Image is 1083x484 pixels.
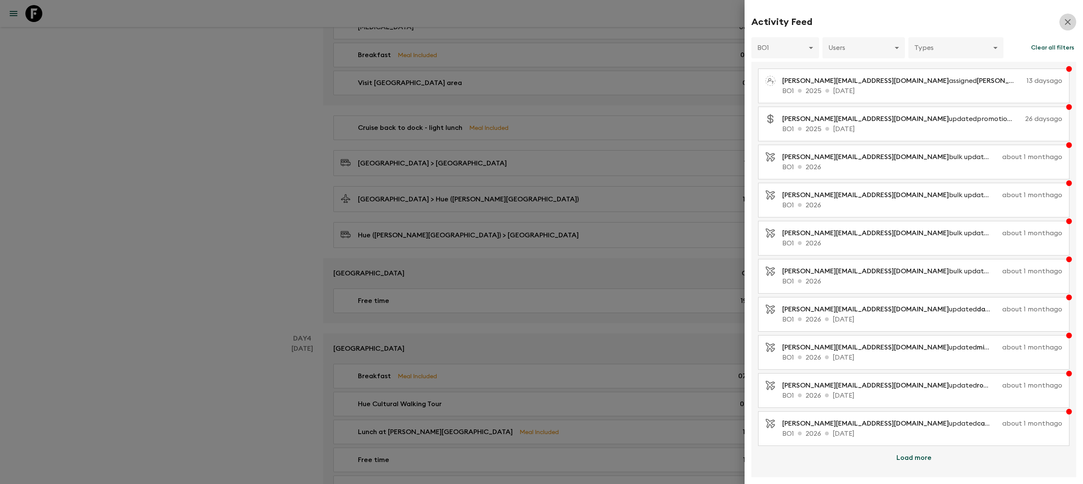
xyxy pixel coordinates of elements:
p: bulk updated [782,266,999,276]
span: [PERSON_NAME][EMAIL_ADDRESS][DOMAIN_NAME] [782,382,949,389]
span: room release days [992,230,1052,236]
span: [PERSON_NAME][EMAIL_ADDRESS][DOMAIN_NAME] [782,192,949,198]
span: capacity [977,420,1006,427]
p: BO1 2026 [DATE] [782,429,1062,439]
p: updated promotional discounts [782,114,1022,124]
span: min to guarantee [977,344,1034,351]
p: BO1 2026 [782,238,1062,248]
span: room release days [977,382,1036,389]
p: BO1 2026 [DATE] [782,314,1062,324]
span: [PERSON_NAME][EMAIL_ADDRESS][DOMAIN_NAME] [782,230,949,236]
p: assigned as a pack leader [782,76,1023,86]
p: about 1 month ago [1002,228,1062,238]
p: about 1 month ago [1002,304,1062,314]
div: Users [822,36,905,60]
span: [PERSON_NAME][EMAIL_ADDRESS][DOMAIN_NAME] [782,115,949,122]
p: about 1 month ago [1002,342,1062,352]
p: updated [782,380,999,390]
span: [PERSON_NAME][EMAIL_ADDRESS][DOMAIN_NAME] [782,306,949,313]
p: bulk updated [782,228,999,238]
p: bulk updated [782,152,999,162]
span: [PERSON_NAME][EMAIL_ADDRESS][DOMAIN_NAME] [782,77,949,84]
p: BO1 2025 [DATE] [782,86,1062,96]
p: BO1 2026 [DATE] [782,352,1062,363]
button: Clear all filters [1029,37,1076,58]
p: BO1 2026 [DATE] [782,390,1062,401]
span: capacity [992,154,1021,160]
p: about 1 month ago [1002,418,1062,429]
p: bulk updated [782,190,999,200]
p: 26 days ago [1025,114,1062,124]
p: BO1 2026 [782,200,1062,210]
h2: Activity Feed [751,16,812,27]
span: days before departure for EB [977,306,1073,313]
span: [PERSON_NAME][EMAIL_ADDRESS][DOMAIN_NAME] [782,268,949,275]
p: about 1 month ago [1002,190,1062,200]
p: updated [782,304,999,314]
p: about 1 month ago [1002,266,1062,276]
p: 13 days ago [1027,76,1062,86]
span: [PERSON_NAME][EMAIL_ADDRESS][DOMAIN_NAME] [782,344,949,351]
button: Load more [886,449,942,466]
span: [PERSON_NAME][EMAIL_ADDRESS][DOMAIN_NAME] [782,154,949,160]
p: BO1 2025 [DATE] [782,124,1062,134]
p: BO1 2026 [782,162,1062,172]
p: about 1 month ago [1002,380,1062,390]
span: min to guarantee [992,192,1049,198]
span: [PERSON_NAME][EMAIL_ADDRESS][DOMAIN_NAME] [782,420,949,427]
p: BO1 2026 [782,276,1062,286]
div: BO1 [751,36,819,60]
p: about 1 month ago [1002,152,1062,162]
p: updated [782,342,999,352]
div: Types [908,36,1003,60]
p: updated [782,418,999,429]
